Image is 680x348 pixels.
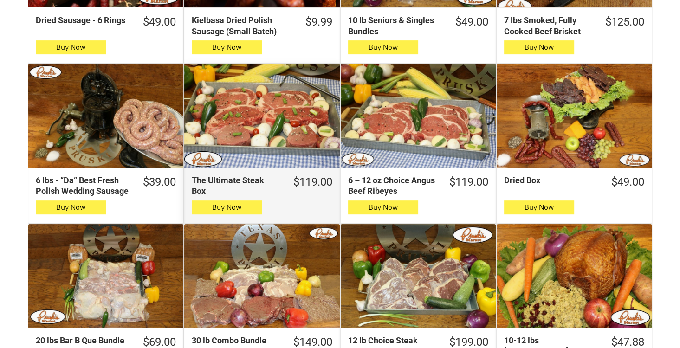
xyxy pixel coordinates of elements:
[504,40,574,54] button: Buy Now
[36,335,129,346] div: 20 lbs Bar B Que Bundle
[455,15,488,29] div: $49.00
[28,64,183,168] a: 6 lbs - “Da” Best Fresh Polish Wedding Sausage
[212,203,241,212] span: Buy Now
[497,175,652,189] a: $49.00Dried Box
[28,175,183,197] a: $39.006 lbs - “Da” Best Fresh Polish Wedding Sausage
[28,15,183,29] a: $49.00Dried Sausage - 6 Rings
[369,203,398,212] span: Buy Now
[525,203,554,212] span: Buy Now
[504,200,574,214] button: Buy Now
[36,15,129,26] div: Dried Sausage - 6 Rings
[348,200,418,214] button: Buy Now
[525,43,554,52] span: Buy Now
[504,175,597,186] div: Dried Box
[56,203,85,212] span: Buy Now
[348,175,435,197] div: 6 – 12 oz Choice Angus Beef Ribeyes
[36,175,129,197] div: 6 lbs - “Da” Best Fresh Polish Wedding Sausage
[143,15,176,29] div: $49.00
[143,175,176,189] div: $39.00
[192,15,291,37] div: Kielbasa Dried Polish Sausage (Small Batch)
[504,15,591,37] div: 7 lbs Smoked, Fully Cooked Beef Brisket
[497,224,652,328] a: 10-12 lbs Pruski&#39;s Smoked Turkeys
[192,200,262,214] button: Buy Now
[36,200,106,214] button: Buy Now
[56,43,85,52] span: Buy Now
[369,43,398,52] span: Buy Now
[341,175,496,197] a: $119.006 – 12 oz Choice Angus Beef Ribeyes
[611,175,644,189] div: $49.00
[341,64,496,168] a: 6 – 12 oz Choice Angus Beef Ribeyes
[348,40,418,54] button: Buy Now
[192,40,262,54] button: Buy Now
[497,64,652,168] a: Dried Box
[605,15,644,29] div: $125.00
[192,335,279,346] div: 30 lb Combo Bundle
[348,15,441,37] div: 10 lb Seniors & Singles Bundles
[184,15,339,37] a: $9.99Kielbasa Dried Polish Sausage (Small Batch)
[28,224,183,328] a: 20 lbs Bar B Que Bundle
[212,43,241,52] span: Buy Now
[449,175,488,189] div: $119.00
[341,224,496,328] a: 12 lb Choice Steak Sampler
[497,15,652,37] a: $125.007 lbs Smoked, Fully Cooked Beef Brisket
[184,64,339,168] a: The Ultimate Steak Box
[192,175,279,197] div: The Ultimate Steak Box
[341,15,496,37] a: $49.0010 lb Seniors & Singles Bundles
[184,175,339,197] a: $119.00The Ultimate Steak Box
[293,175,332,189] div: $119.00
[184,224,339,328] a: 30 lb Combo Bundle
[36,40,106,54] button: Buy Now
[305,15,332,29] div: $9.99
